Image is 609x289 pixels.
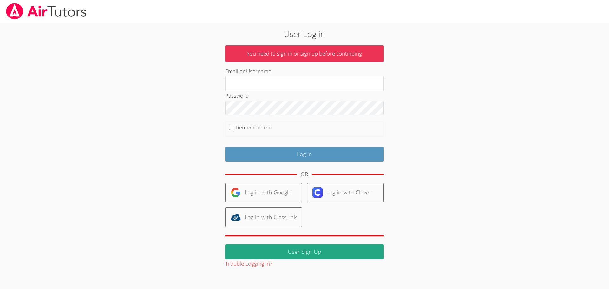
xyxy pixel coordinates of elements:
[225,45,384,62] p: You need to sign in or sign up before continuing
[225,244,384,259] a: User Sign Up
[231,212,241,222] img: classlink-logo-d6bb404cc1216ec64c9a2012d9dc4662098be43eaf13dc465df04b49fa7ab582.svg
[225,68,271,75] label: Email or Username
[312,187,323,198] img: clever-logo-6eab21bc6e7a338710f1a6ff85c0baf02591cd810cc4098c63d3a4b26e2feb20.svg
[225,183,302,202] a: Log in with Google
[301,170,308,179] div: OR
[225,207,302,227] a: Log in with ClassLink
[236,124,272,131] label: Remember me
[140,28,469,40] h2: User Log in
[5,3,87,19] img: airtutors_banner-c4298cdbf04f3fff15de1276eac7730deb9818008684d7c2e4769d2f7ddbe033.png
[225,147,384,162] input: Log in
[307,183,384,202] a: Log in with Clever
[231,187,241,198] img: google-logo-50288ca7cdecda66e5e0955fdab243c47b7ad437acaf1139b6f446037453330a.svg
[225,259,272,268] button: Trouble Logging In?
[225,92,249,99] label: Password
